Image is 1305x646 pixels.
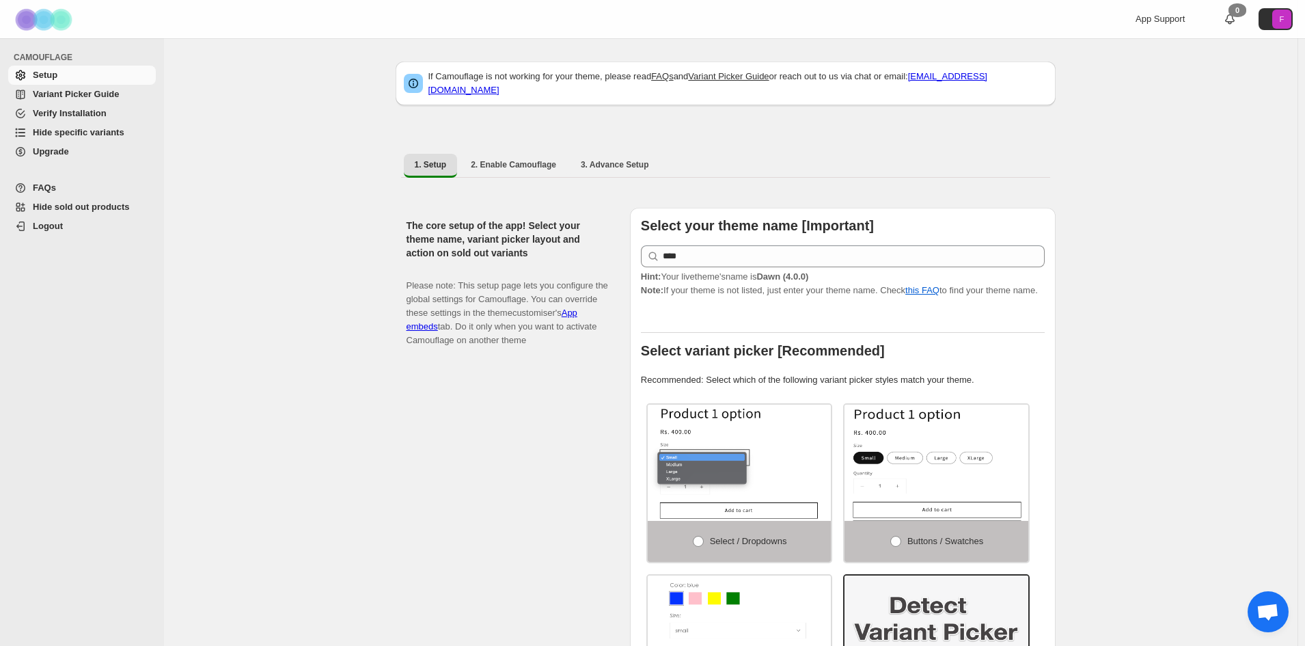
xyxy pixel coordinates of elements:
img: Select / Dropdowns [648,405,832,521]
strong: Note: [641,285,663,295]
img: Buttons / Swatches [844,405,1028,521]
a: Logout [8,217,156,236]
a: Variant Picker Guide [688,71,769,81]
b: Select your theme name [Important] [641,218,874,233]
img: Camouflage [11,1,79,38]
span: Variant Picker Guide [33,89,119,99]
span: Logout [33,221,63,231]
a: Variant Picker Guide [8,85,156,104]
p: If Camouflage is not working for your theme, please read and or reach out to us via chat or email: [428,70,1047,97]
span: Upgrade [33,146,69,157]
a: FAQs [8,178,156,198]
span: App Support [1136,14,1185,24]
span: Select / Dropdowns [710,536,787,546]
a: 开放式聊天 [1248,591,1289,632]
p: If your theme is not listed, just enter your theme name. Check to find your theme name. [641,270,1045,297]
a: Verify Installation [8,104,156,123]
a: this FAQ [905,285,939,295]
a: 0 [1223,12,1237,26]
span: Setup [33,70,57,80]
span: Buttons / Swatches [907,536,983,546]
a: Setup [8,66,156,85]
button: Avatar with initials F [1259,8,1293,30]
a: Hide sold out products [8,198,156,217]
span: Your live theme's name is [641,271,809,282]
span: Hide specific variants [33,127,124,137]
b: Select variant picker [Recommended] [641,343,885,358]
h2: The core setup of the app! Select your theme name, variant picker layout and action on sold out v... [407,219,608,260]
span: 1. Setup [415,159,447,170]
strong: Hint: [641,271,661,282]
span: Hide sold out products [33,202,130,212]
span: FAQs [33,183,56,193]
a: FAQs [651,71,674,81]
strong: Dawn (4.0.0) [756,271,808,282]
p: Please note: This setup page lets you configure the global settings for Camouflage. You can overr... [407,265,608,347]
a: Hide specific variants [8,123,156,142]
p: Recommended: Select which of the following variant picker styles match your theme. [641,373,1045,387]
span: Avatar with initials F [1272,10,1291,29]
text: F [1280,15,1285,23]
div: 0 [1228,3,1246,17]
span: CAMOUFLAGE [14,52,157,63]
a: Upgrade [8,142,156,161]
span: 2. Enable Camouflage [471,159,556,170]
span: Verify Installation [33,108,107,118]
span: 3. Advance Setup [581,159,649,170]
